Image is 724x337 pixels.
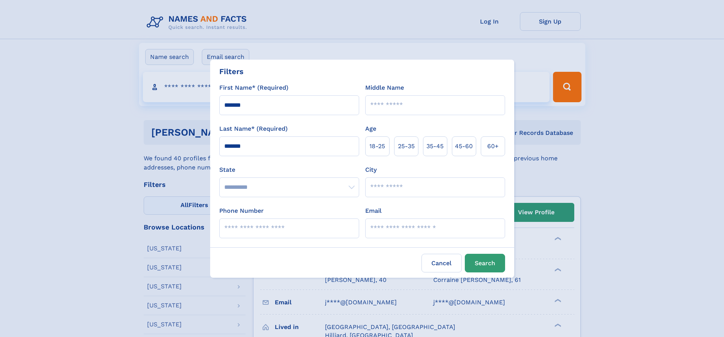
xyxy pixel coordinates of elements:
[219,83,288,92] label: First Name* (Required)
[487,142,499,151] span: 60+
[465,254,505,272] button: Search
[365,165,377,174] label: City
[219,206,264,215] label: Phone Number
[369,142,385,151] span: 18‑25
[365,83,404,92] label: Middle Name
[219,66,244,77] div: Filters
[365,206,382,215] label: Email
[455,142,473,151] span: 45‑60
[365,124,376,133] label: Age
[219,165,359,174] label: State
[219,124,288,133] label: Last Name* (Required)
[426,142,444,151] span: 35‑45
[421,254,462,272] label: Cancel
[398,142,415,151] span: 25‑35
